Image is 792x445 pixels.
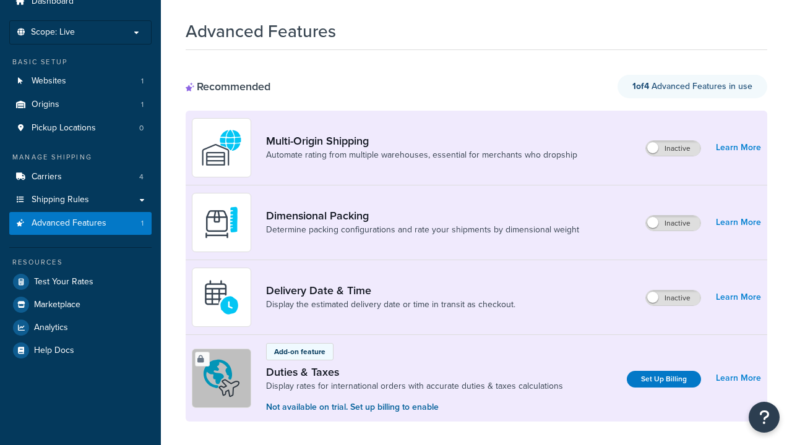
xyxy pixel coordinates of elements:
[716,214,761,231] a: Learn More
[646,290,700,305] label: Inactive
[9,152,152,163] div: Manage Shipping
[266,380,563,392] a: Display rates for international orders with accurate duties & taxes calculations
[9,316,152,339] a: Analytics
[32,195,89,205] span: Shipping Rules
[9,70,152,93] a: Websites1
[9,339,152,362] a: Help Docs
[266,209,579,222] a: Dimensional Packing
[274,346,325,357] p: Add-on feature
[200,126,243,169] img: WatD5o0RtDAAAAAElFTkSuQmCC
[34,323,68,333] span: Analytics
[141,218,144,229] span: 1
[266,400,563,414] p: Not available on trial. Set up billing to enable
[632,80,752,93] span: Advanced Features in use
[716,139,761,156] a: Learn More
[32,123,96,133] span: Pickup Locations
[34,345,74,356] span: Help Docs
[200,201,243,244] img: DTVBYsAAAAAASUVORK5CYII=
[9,117,152,140] li: Pickup Locations
[34,277,93,287] span: Test Your Rates
[9,294,152,316] a: Marketplace
[141,76,144,87] span: 1
[9,257,152,268] div: Resources
[9,166,152,189] a: Carriers4
[9,117,152,140] a: Pickup Locations0
[9,189,152,211] a: Shipping Rules
[9,166,152,189] li: Carriers
[632,80,649,93] strong: 1 of 4
[31,27,75,38] span: Scope: Live
[749,402,780,433] button: Open Resource Center
[266,224,579,236] a: Determine packing configurations and rate your shipments by dimensional weight
[9,212,152,235] a: Advanced Features1
[266,365,563,379] a: Duties & Taxes
[32,100,59,110] span: Origins
[186,19,336,43] h1: Advanced Features
[141,100,144,110] span: 1
[627,371,701,388] a: Set Up Billing
[9,57,152,67] div: Basic Setup
[32,218,106,229] span: Advanced Features
[716,289,761,306] a: Learn More
[32,172,62,182] span: Carriers
[32,76,66,87] span: Websites
[9,212,152,235] li: Advanced Features
[646,141,700,156] label: Inactive
[266,299,515,311] a: Display the estimated delivery date or time in transit as checkout.
[266,284,515,297] a: Delivery Date & Time
[716,370,761,387] a: Learn More
[34,300,80,310] span: Marketplace
[266,134,577,148] a: Multi-Origin Shipping
[266,149,577,161] a: Automate rating from multiple warehouses, essential for merchants who dropship
[139,123,144,133] span: 0
[9,93,152,116] a: Origins1
[9,70,152,93] li: Websites
[200,276,243,319] img: gfkeb5ejjkALwAAAABJRU5ErkJggg==
[139,172,144,182] span: 4
[9,93,152,116] li: Origins
[646,216,700,231] label: Inactive
[186,80,270,93] div: Recommended
[9,271,152,293] a: Test Your Rates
